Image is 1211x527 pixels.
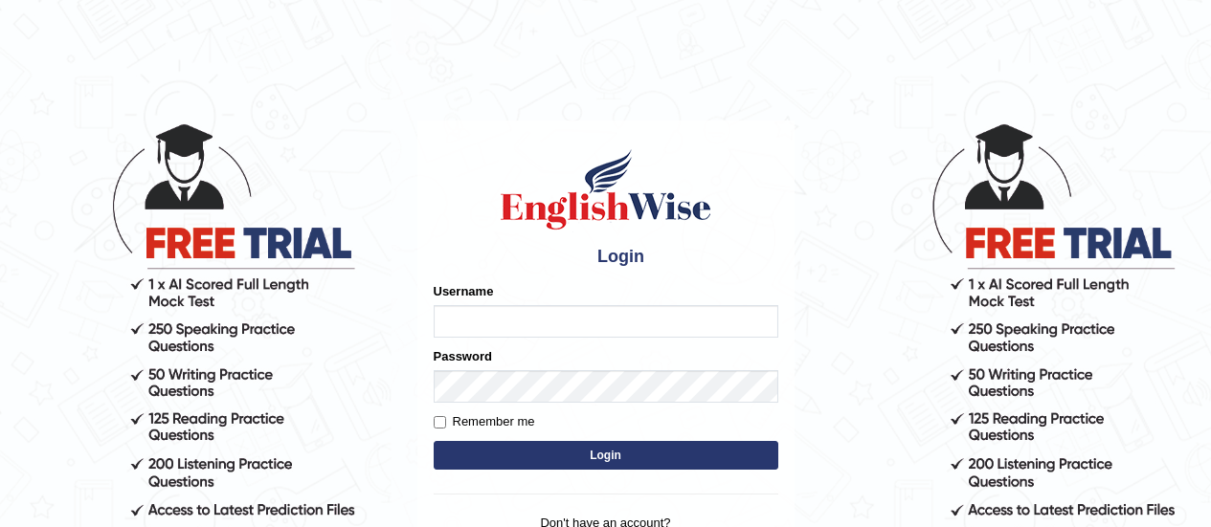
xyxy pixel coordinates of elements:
[497,146,715,232] img: Logo of English Wise sign in for intelligent practice with AI
[434,416,446,428] input: Remember me
[434,412,535,431] label: Remember me
[434,347,492,365] label: Password
[434,282,494,300] label: Username
[434,441,778,470] button: Login
[434,242,778,273] h4: Login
